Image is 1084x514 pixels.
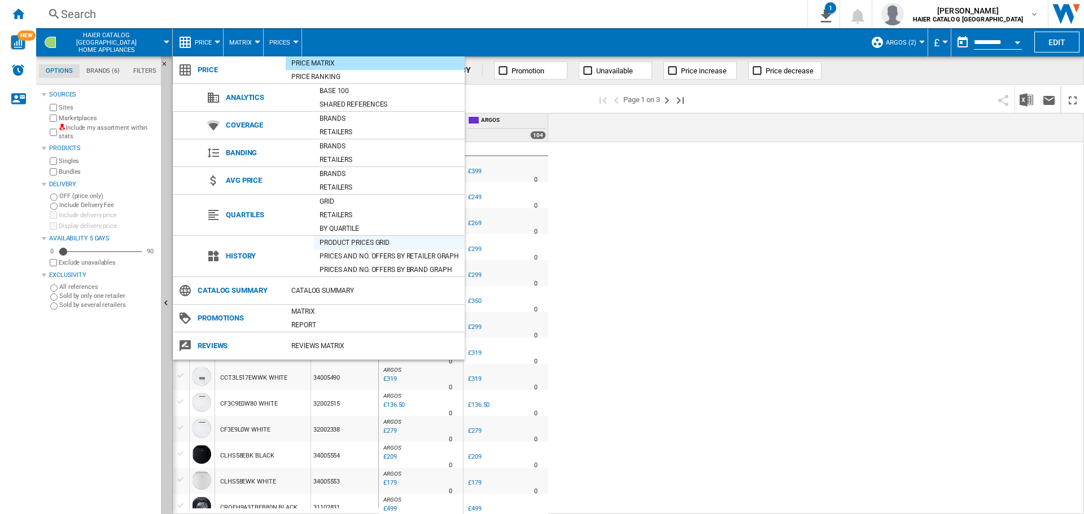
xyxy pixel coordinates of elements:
div: Brands [314,168,465,179]
div: Shared references [314,99,465,110]
span: Price [192,62,286,78]
div: Catalog Summary [286,285,465,296]
div: Matrix [286,306,465,317]
div: REVIEWS Matrix [286,340,465,352]
div: Retailers [314,209,465,221]
div: Grid [314,196,465,207]
div: Product prices grid [314,237,465,248]
div: Prices and No. offers by retailer graph [314,251,465,262]
span: Promotions [192,310,286,326]
span: Catalog Summary [192,283,286,298]
span: Quartiles [220,207,314,223]
span: History [220,248,314,264]
div: Retailers [314,126,465,138]
div: Base 100 [314,85,465,96]
div: Retailers [314,154,465,165]
div: Price Ranking [286,71,465,82]
div: Brands [314,113,465,124]
div: Retailers [314,182,465,193]
div: Brands [314,140,465,152]
span: Analytics [220,90,314,106]
div: Price Matrix [286,58,465,69]
div: By quartile [314,223,465,234]
span: Avg price [220,173,314,188]
div: Prices and No. offers by brand graph [314,264,465,275]
span: Banding [220,145,314,161]
span: Reviews [192,338,286,354]
div: Report [286,319,465,331]
span: Coverage [220,117,314,133]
